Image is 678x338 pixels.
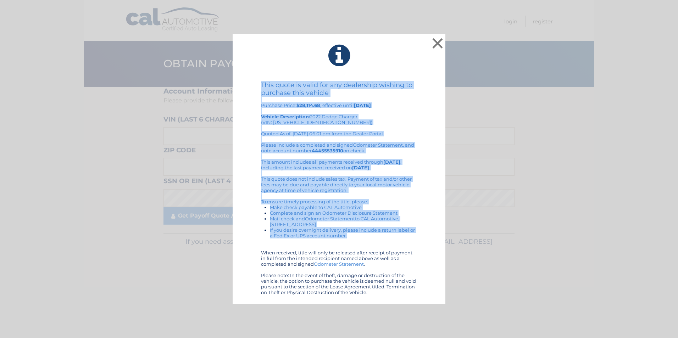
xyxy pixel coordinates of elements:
div: Purchase Price: , effective until 2022 Dodge Charger (VIN: [US_VEHICLE_IDENTIFICATION_NUMBER]) Qu... [261,81,417,142]
h4: This quote is valid for any dealership wishing to purchase this vehicle [261,81,417,97]
li: Complete and sign an Odometer Disclosure Statement [270,210,417,216]
a: Odometer Statement [353,142,403,148]
b: [DATE] [354,102,371,108]
li: Mail check and to CAL Automotive, [STREET_ADDRESS] [270,216,417,227]
b: [DATE] [383,159,400,165]
a: Odometer Statement [314,261,364,267]
li: Make check payable to CAL Automotive [270,204,417,210]
button: × [430,36,445,50]
b: $28,114.68 [296,102,320,108]
strong: Vehicle Description: [261,114,310,119]
li: If you desire overnight delivery, please include a return label or a Fed Ex or UPS account number. [270,227,417,238]
a: Odometer Statement [305,216,355,221]
b: [DATE] [352,165,369,170]
div: Please include a completed and signed , and note account number on check. This amount includes al... [261,142,417,295]
b: 44455535910 [312,148,343,153]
